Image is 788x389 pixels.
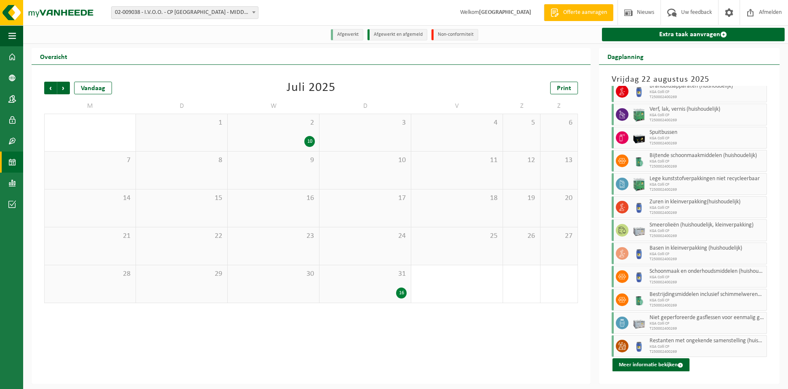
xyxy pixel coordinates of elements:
img: PB-OT-0200-MET-00-02 [633,293,645,306]
span: T250002400269 [650,95,764,100]
span: T250002400269 [650,141,764,146]
span: KGA Colli CP [650,275,764,280]
span: KGA Colli CP [650,113,764,118]
span: 2 [232,118,315,128]
span: Lege kunststofverpakkingen niet recycleerbaar [650,176,764,182]
img: PB-OT-0120-HPE-00-02 [633,85,645,98]
span: 4 [415,118,498,128]
div: 16 [396,288,407,298]
span: T250002400269 [650,118,764,123]
span: T250002400269 [650,234,764,239]
span: 1 [140,118,223,128]
div: Juli 2025 [287,82,335,94]
span: 16 [232,194,315,203]
span: 12 [507,156,536,165]
span: 18 [415,194,498,203]
a: Extra taak aanvragen [602,28,785,41]
span: Bestrijdingsmiddelen inclusief schimmelwerende beschermingsmiddelen (huishoudelijk) [650,291,764,298]
span: KGA Colli CP [650,321,764,326]
button: Meer informatie bekijken [612,358,689,372]
span: 19 [507,194,536,203]
td: V [411,99,503,114]
div: Vandaag [74,82,112,94]
strong: [GEOGRAPHIC_DATA] [479,9,531,16]
td: W [228,99,319,114]
span: Restanten met ongekende samenstelling (huishoudelijk) [650,338,764,344]
span: T250002400269 [650,187,764,192]
span: 28 [49,269,131,279]
img: PB-HB-1400-HPE-GN-11 [633,108,645,122]
span: Smeerolieën (huishoudelijk, kleinverpakking) [650,222,764,229]
span: KGA Colli CP [650,252,764,257]
span: 5 [507,118,536,128]
td: Z [503,99,540,114]
span: T250002400269 [650,349,764,354]
span: Print [557,85,571,92]
span: Verf, lak, vernis (huishoudelijk) [650,106,764,113]
span: 26 [507,232,536,241]
span: 3 [324,118,407,128]
img: PB-HB-1400-HPE-GN-11 [633,177,645,191]
span: KGA Colli CP [650,298,764,303]
span: Brandblusapparaten (huishoudelijk) [650,83,764,90]
span: 20 [545,194,573,203]
span: T250002400269 [650,210,764,216]
img: PB-LB-0680-HPE-GY-11 [633,224,645,237]
span: KGA Colli CP [650,159,764,164]
span: T250002400269 [650,164,764,169]
span: KGA Colli CP [650,90,764,95]
span: T250002400269 [650,326,764,331]
span: 15 [140,194,223,203]
td: D [136,99,228,114]
span: KGA Colli CP [650,344,764,349]
h2: Dagplanning [599,48,652,64]
span: 23 [232,232,315,241]
span: Zuren in kleinverpakking(huishoudelijk) [650,199,764,205]
span: 6 [545,118,573,128]
span: Niet geperforeerde gasflessen voor eenmalig gebruik (huishoudelijk) [650,314,764,321]
span: 30 [232,269,315,279]
span: T250002400269 [650,257,764,262]
span: 31 [324,269,407,279]
span: KGA Colli CP [650,136,764,141]
img: PB-LB-0680-HPE-GY-11 [633,317,645,329]
span: 02-009038 - I.V.O.O. - CP MIDDELKERKE - MIDDELKERKE [112,7,258,19]
span: Vorige [44,82,57,94]
span: Spuitbussen [650,129,764,136]
span: KGA Colli CP [650,182,764,187]
li: Non-conformiteit [431,29,478,40]
img: PB-OT-0120-HPE-00-02 [633,340,645,352]
h2: Overzicht [32,48,76,64]
span: 22 [140,232,223,241]
span: 9 [232,156,315,165]
span: 02-009038 - I.V.O.O. - CP MIDDELKERKE - MIDDELKERKE [111,6,258,19]
span: T250002400269 [650,280,764,285]
a: Offerte aanvragen [544,4,613,21]
span: T250002400269 [650,303,764,308]
td: Z [540,99,578,114]
span: Offerte aanvragen [561,8,609,17]
div: 10 [304,136,315,147]
img: PB-OT-0120-HPE-00-02 [633,270,645,283]
span: 25 [415,232,498,241]
h3: Vrijdag 22 augustus 2025 [612,73,767,86]
span: 17 [324,194,407,203]
span: Volgende [57,82,70,94]
span: 7 [49,156,131,165]
li: Afgewerkt [331,29,363,40]
span: 13 [545,156,573,165]
span: 14 [49,194,131,203]
img: PB-OT-0120-HPE-00-02 [633,201,645,213]
span: 11 [415,156,498,165]
span: 21 [49,232,131,241]
img: PB-LB-0680-HPE-BK-11 [633,131,645,144]
span: 10 [324,156,407,165]
img: PB-OT-0120-HPE-00-02 [633,247,645,260]
span: 8 [140,156,223,165]
span: Schoonmaak en onderhoudsmiddelen (huishoudelijk) [650,268,764,275]
img: PB-OT-0200-MET-00-02 [633,155,645,167]
span: 27 [545,232,573,241]
span: 29 [140,269,223,279]
li: Afgewerkt en afgemeld [367,29,427,40]
span: 24 [324,232,407,241]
